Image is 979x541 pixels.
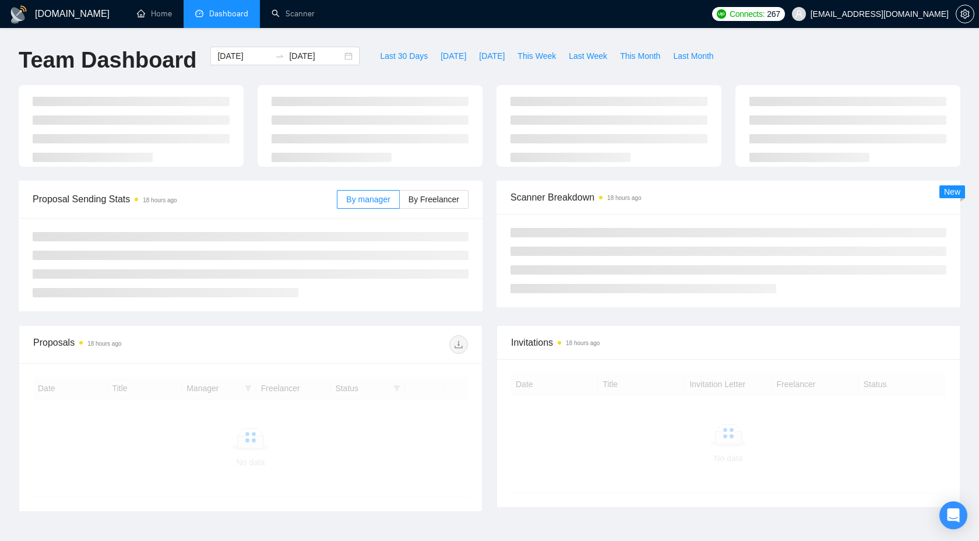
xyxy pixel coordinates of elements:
[767,8,780,20] span: 267
[408,195,459,204] span: By Freelancer
[272,9,315,19] a: searchScanner
[19,47,196,74] h1: Team Dashboard
[33,335,251,354] div: Proposals
[33,192,337,206] span: Proposal Sending Stats
[614,47,667,65] button: This Month
[566,340,600,346] time: 18 hours ago
[717,9,726,19] img: upwork-logo.png
[956,9,974,19] a: setting
[667,47,720,65] button: Last Month
[956,5,974,23] button: setting
[217,50,270,62] input: Start date
[9,5,28,24] img: logo
[511,47,562,65] button: This Week
[730,8,765,20] span: Connects:
[195,9,203,17] span: dashboard
[374,47,434,65] button: Last 30 Days
[346,195,390,204] span: By manager
[620,50,660,62] span: This Month
[944,187,960,196] span: New
[143,197,177,203] time: 18 hours ago
[569,50,607,62] span: Last Week
[275,51,284,61] span: to
[473,47,511,65] button: [DATE]
[562,47,614,65] button: Last Week
[795,10,803,18] span: user
[289,50,342,62] input: End date
[673,50,713,62] span: Last Month
[275,51,284,61] span: swap-right
[209,9,248,19] span: Dashboard
[956,9,974,19] span: setting
[380,50,428,62] span: Last 30 Days
[517,50,556,62] span: This Week
[87,340,121,347] time: 18 hours ago
[137,9,172,19] a: homeHome
[434,47,473,65] button: [DATE]
[511,335,946,350] span: Invitations
[441,50,466,62] span: [DATE]
[510,190,946,205] span: Scanner Breakdown
[607,195,641,201] time: 18 hours ago
[939,501,967,529] div: Open Intercom Messenger
[479,50,505,62] span: [DATE]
